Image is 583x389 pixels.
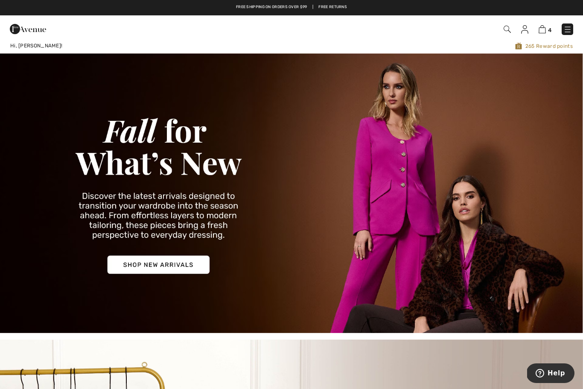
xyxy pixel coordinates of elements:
[3,42,580,50] a: Hi, [PERSON_NAME]!265 Reward points
[10,20,46,38] img: 1ère Avenue
[236,4,307,10] a: Free shipping on orders over $99
[527,363,574,385] iframe: Opens a widget where you can find more information
[318,4,347,10] a: Free Returns
[515,42,522,50] img: Avenue Rewards
[504,26,511,33] img: Search
[539,25,546,33] img: Shopping Bag
[539,24,551,34] a: 4
[10,24,46,32] a: 1ère Avenue
[312,4,313,10] span: |
[10,43,62,49] span: Hi, [PERSON_NAME]!
[563,25,572,34] img: Menu
[521,25,528,34] img: My Info
[249,42,573,50] span: 265 Reward points
[548,27,551,33] span: 4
